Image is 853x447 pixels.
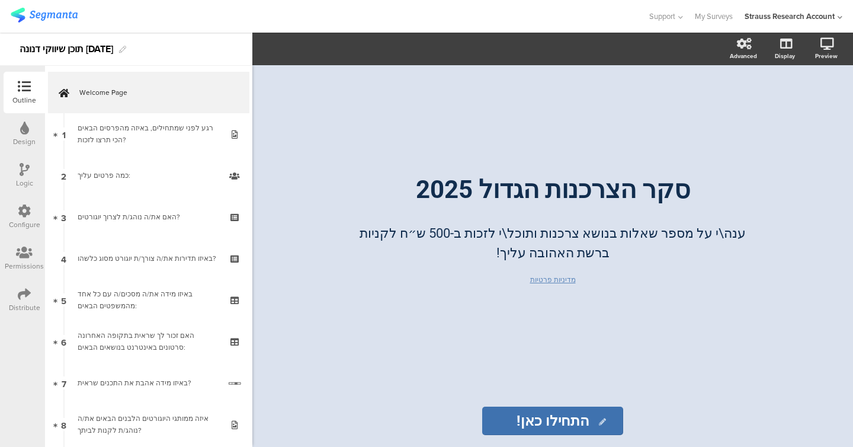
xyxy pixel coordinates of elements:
div: Display [775,52,795,60]
img: segmanta logo [11,8,78,23]
a: 5 באיזו מידה את/ה מסכים/ה עם כל אחד מהמשפטים הבאים: [48,279,249,321]
div: באיזו תדירות את/ה צורך/ת יוגורט מסוג כלשהו? [78,253,219,264]
span: 3 [61,210,66,223]
div: Permissions [5,261,44,272]
span: 1 [62,127,66,141]
span: 2 [61,169,66,182]
div: Logic [16,178,33,189]
div: באיזו מידה אהבת את התכנים שראית? [78,377,220,389]
a: 7 באיזו מידה אהבת את התכנים שראית? [48,362,249,404]
a: מדיניות פרטיות [530,276,576,284]
a: 1 רגע לפני שמתחילים, באיזה מהפרסים הבאים הכי תרצו לזכות? [48,113,249,155]
div: באיזו מידה את/ה מסכים/ה עם כל אחד מהמשפטים הבאים: [78,288,219,312]
span: 5 [61,293,66,306]
div: Distribute [9,302,40,313]
input: Start [482,407,623,435]
div: כמה פרטים עליך: [78,170,219,181]
p: ענה\י על מספר שאלות בנושא צרכנות ותוכל\י לזכות ב-500 ש״ח לקניות ברשת האהובה עליך! [345,223,760,263]
div: איזה ממותגי היוגורטים הלבנים הבאים את/ה נוהג/ת לקנות לביתך? [78,413,219,436]
a: 4 באיזו תדירות את/ה צורך/ת יוגורט מסוג כלשהו? [48,238,249,279]
a: 6 האם זכור לך שראית בתקופה האחרונה סרטונים באינטרנט בנושאים הבאים: [48,321,249,362]
div: Advanced [730,52,757,60]
a: 3 האם את/ה נוהג/ת לצרוך יוגורטים? [48,196,249,238]
div: רגע לפני שמתחילים, באיזה מהפרסים הבאים הכי תרצו לזכות? [78,122,219,146]
a: 8 איזה ממותגי היוגורטים הלבנים הבאים את/ה נוהג/ת לקנות לביתך? [48,404,249,445]
div: Design [13,136,36,147]
span: 6 [61,335,66,348]
div: האם זכור לך שראית בתקופה האחרונה סרטונים באינטרנט בנושאים הבאים: [78,330,219,353]
div: האם את/ה נוהג/ת לצרוך יוגורטים? [78,211,219,223]
span: Welcome Page [79,87,231,98]
div: Configure [9,219,40,230]
span: 7 [62,376,66,389]
div: Preview [815,52,838,60]
p: סקר הצרכנות הגדול 2025 [333,175,772,204]
a: Welcome Page [48,72,249,113]
span: 8 [61,418,66,431]
div: תוכן שיווקי דנונה [DATE] [20,40,113,59]
div: Strauss Research Account [745,11,835,22]
span: Support [649,11,675,22]
div: Outline [12,95,36,106]
a: 2 כמה פרטים עליך: [48,155,249,196]
span: 4 [61,252,66,265]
